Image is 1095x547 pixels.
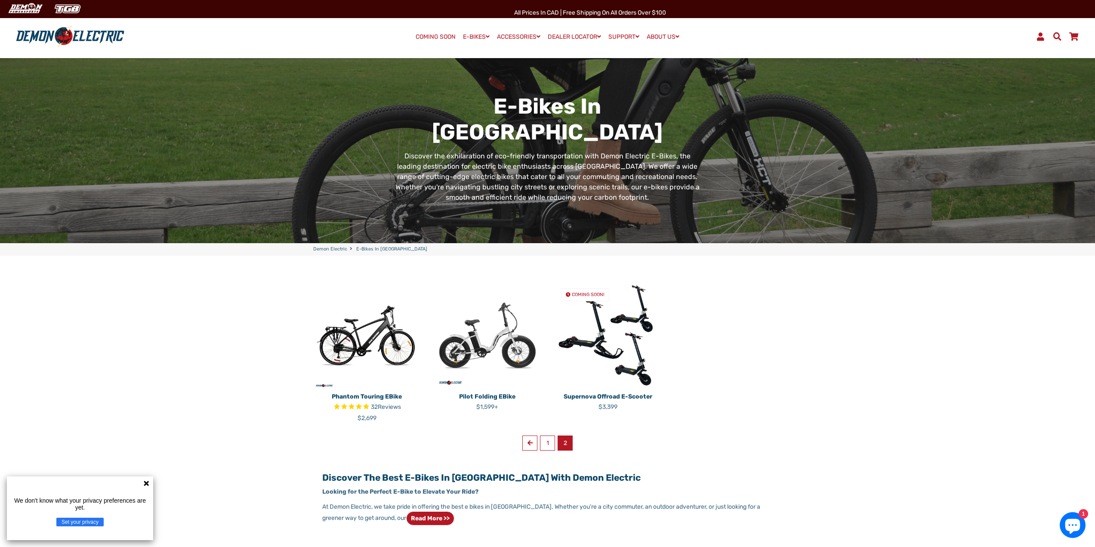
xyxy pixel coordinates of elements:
p: Phantom Touring eBike [313,392,421,401]
p: Supernova Offroad E-Scooter [554,392,662,401]
span: Rated 4.8 out of 5 stars 32 reviews [313,402,421,412]
a: Phantom Touring eBike Rated 4.8 out of 5 stars 32 reviews $2,699 [313,389,421,423]
img: Phantom Touring eBike - Demon Electric [313,281,421,389]
p: At Demon Electric, we take pride in offering the best e bikes in [GEOGRAPHIC_DATA]. Whether you’r... [322,502,772,525]
p: We don't know what your privacy preferences are yet. [10,497,150,511]
a: Supernova Offroad E-Scooter COMING SOON! [554,281,662,389]
a: Demon Electric [313,246,347,253]
h1: E-Bikes in [GEOGRAPHIC_DATA] [393,93,702,145]
inbox-online-store-chat: Shopify online store chat [1057,512,1088,540]
span: COMING SOON! [572,292,605,297]
span: Discover the exhilaration of eco-friendly transportation with Demon Electric E-Bikes, the leading... [395,152,700,201]
strong: Read more >> [411,515,450,522]
strong: Looking for the Perfect E-Bike to Elevate Your Ride? [322,488,478,495]
img: Demon Electric logo [13,25,127,48]
h2: Discover the Best E-Bikes in [GEOGRAPHIC_DATA] with Demon Electric [322,472,772,483]
span: $3,399 [598,403,617,411]
p: Pilot Folding eBike [434,392,541,401]
a: DEALER LOCATOR [545,31,604,43]
a: COMING SOON [413,31,459,43]
span: All Prices in CAD | Free shipping on all orders over $100 [514,9,666,16]
img: Supernova Offroad E-Scooter [554,281,662,389]
span: 32 reviews [371,403,401,411]
a: Pilot Folding eBike $1,599+ [434,389,541,411]
span: 2 [558,436,573,451]
a: SUPPORT [605,31,642,43]
a: Supernova Offroad E-Scooter $3,399 [554,389,662,411]
a: ABOUT US [644,31,682,43]
span: Reviews [378,403,401,411]
span: $1,599+ [476,403,498,411]
a: E-BIKES [460,31,493,43]
img: Demon Electric [4,2,46,16]
img: Pilot Folding eBike - Demon Electric [434,281,541,389]
span: E-Bikes in [GEOGRAPHIC_DATA] [356,246,427,253]
img: TGB Canada [50,2,85,16]
span: $2,699 [358,414,376,422]
button: Set your privacy [56,518,104,526]
a: ACCESSORIES [494,31,543,43]
a: 1 [540,436,555,451]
